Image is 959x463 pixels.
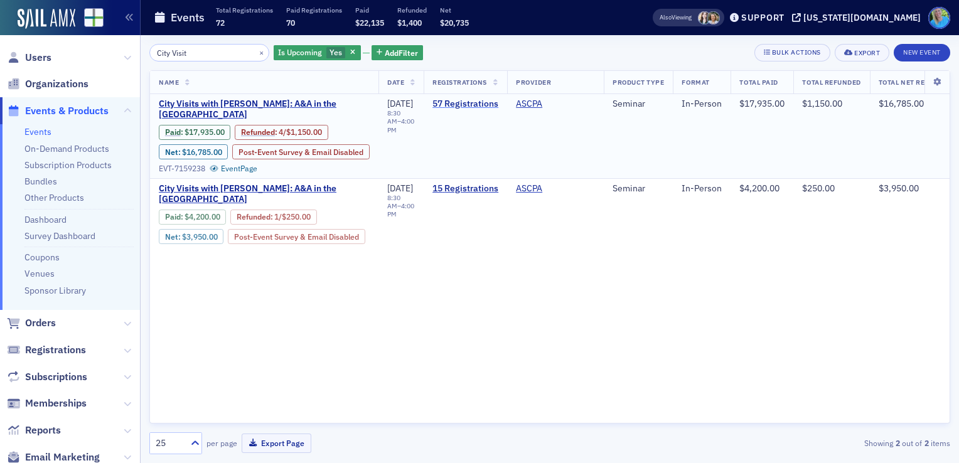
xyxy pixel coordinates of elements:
strong: 2 [922,437,931,449]
input: Search… [149,44,269,61]
a: View Homepage [75,8,104,29]
a: Registrations [7,343,86,357]
span: $17,935.00 [739,98,785,109]
p: Refunded [397,6,427,14]
span: Net : [165,147,182,157]
div: Seminar [613,98,664,110]
span: Viewing [660,13,692,22]
span: $16,785.00 [879,98,924,109]
span: Total Paid [739,78,778,87]
span: Total Refunded [802,78,860,87]
a: On-Demand Products [24,143,109,154]
span: Reports [25,423,61,437]
button: AddFilter [372,45,423,61]
div: [US_STATE][DOMAIN_NAME] [803,12,921,23]
p: Total Registrations [216,6,273,14]
span: $1,400 [397,18,422,28]
span: Total Net Revenue [879,78,948,87]
span: $250.00 [802,183,835,194]
a: Reports [7,423,61,437]
div: Bulk Actions [772,49,821,56]
button: New Event [894,44,950,61]
span: Florence Holland [707,11,720,24]
span: Sarah Lowery [698,11,711,24]
span: $22,135 [355,18,384,28]
span: Orders [25,316,56,330]
span: Product Type [613,78,664,87]
button: [US_STATE][DOMAIN_NAME] [792,13,925,22]
span: Events & Products [25,104,109,118]
span: $17,935.00 [185,127,225,137]
a: Other Products [24,192,84,203]
span: $1,150.00 [286,127,322,137]
div: Paid: 21 - $420000 [159,210,226,225]
p: Paid [355,6,384,14]
span: Organizations [25,77,88,91]
span: Registrations [432,78,487,87]
strong: 2 [893,437,902,449]
a: Paid [165,212,181,221]
div: Support [741,12,785,23]
div: Paid: 71 - $1793500 [159,125,230,140]
span: Profile [928,7,950,29]
span: $3,950.00 [182,232,218,242]
span: Add Filter [385,47,418,58]
div: Showing out of items [692,437,950,449]
span: ASCPA [516,183,595,194]
img: SailAMX [18,9,75,29]
button: × [256,46,267,58]
time: 4:00 PM [387,117,414,134]
a: Organizations [7,77,88,91]
div: Net: $1678500 [159,144,228,159]
span: $20,735 [440,18,469,28]
span: $4,200.00 [185,212,220,221]
p: Paid Registrations [286,6,342,14]
span: ASCPA [516,98,595,110]
a: City Visits with [PERSON_NAME]: A&A in the [GEOGRAPHIC_DATA] [159,183,370,205]
a: Survey Dashboard [24,230,95,242]
span: : [165,127,185,137]
a: Refunded [241,127,275,137]
div: Net: $395000 [159,229,223,244]
span: Name [159,78,179,87]
a: City Visits with [PERSON_NAME]: A&A in the [GEOGRAPHIC_DATA] [159,98,370,120]
span: 70 [286,18,295,28]
div: – [387,109,415,134]
a: Venues [24,268,55,279]
time: 8:30 AM [387,109,400,125]
a: 57 Registrations [432,98,498,110]
div: Also [660,13,672,21]
span: $1,150.00 [802,98,842,109]
div: Export [854,50,880,56]
span: : [241,127,279,137]
span: [DATE] [387,98,413,109]
span: City Visits with Josh McGowan: A&A in the Capital City [159,183,370,205]
button: Export Page [242,434,311,453]
button: Export [835,44,889,61]
p: Net [440,6,469,14]
span: $16,785.00 [182,147,222,157]
span: : [165,212,185,221]
a: Refunded [237,212,271,221]
span: Is Upcoming [278,47,322,57]
div: Seminar [613,183,664,194]
a: ASCPA [516,98,542,110]
time: 4:00 PM [387,201,414,218]
a: New Event [894,46,950,57]
span: $4,200.00 [739,183,780,194]
span: Format [682,78,709,87]
a: Bundles [24,176,57,187]
div: Post-Event Survey [232,144,370,159]
span: Date [387,78,404,87]
div: – [387,194,415,218]
img: SailAMX [84,8,104,28]
div: 25 [156,437,183,450]
div: Yes [274,45,361,61]
span: Memberships [25,396,87,410]
button: Bulk Actions [754,44,830,61]
div: Post-Event Survey [228,229,365,244]
a: EventPage [210,164,257,173]
span: Users [25,51,51,65]
a: Paid [165,127,181,137]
